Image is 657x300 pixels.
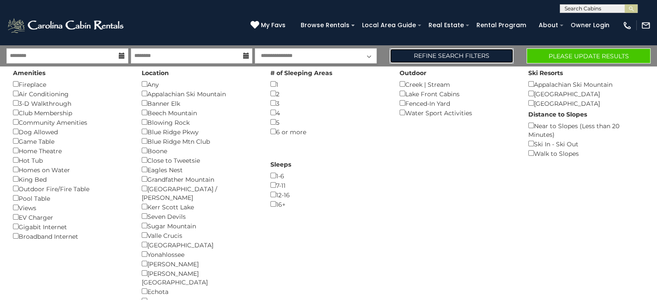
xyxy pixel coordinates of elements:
[6,17,126,34] img: White-1-2.png
[13,136,129,146] div: Game Table
[566,19,614,32] a: Owner Login
[270,98,386,108] div: 3
[270,127,386,136] div: 6 or more
[270,79,386,89] div: 1
[142,108,257,117] div: Beech Mountain
[528,98,644,108] div: [GEOGRAPHIC_DATA]
[142,259,257,268] div: [PERSON_NAME]
[528,139,644,148] div: Ski In - Ski Out
[270,160,291,169] label: Sleeps
[142,184,257,202] div: [GEOGRAPHIC_DATA] / [PERSON_NAME]
[142,79,257,89] div: Any
[13,203,129,212] div: Views
[270,180,386,190] div: 7-11
[400,108,515,117] div: Water Sport Activities
[13,117,129,127] div: Community Amenities
[534,19,562,32] a: About
[641,21,651,30] img: mail-regular-white.png
[390,48,514,63] a: Refine Search Filters
[400,98,515,108] div: Fenced-In Yard
[142,174,257,184] div: Grandfather Mountain
[527,48,651,63] button: Please Update Results
[13,69,45,77] label: Amenities
[142,136,257,146] div: Blue Ridge Mtn Club
[142,117,257,127] div: Blowing Rock
[528,79,644,89] div: Appalachian Ski Mountain
[142,231,257,240] div: Valle Crucis
[261,21,286,30] span: My Favs
[400,69,426,77] label: Outdoor
[270,69,332,77] label: # of Sleeping Areas
[270,108,386,117] div: 4
[142,155,257,165] div: Close to Tweetsie
[13,184,129,193] div: Outdoor Fire/Fire Table
[472,19,530,32] a: Rental Program
[270,190,386,199] div: 12-16
[142,146,257,155] div: Boone
[142,202,257,212] div: Kerr Scott Lake
[13,127,129,136] div: Dog Allowed
[13,222,129,231] div: Gigabit Internet
[142,221,257,231] div: Sugar Mountain
[13,79,129,89] div: Fireplace
[528,69,563,77] label: Ski Resorts
[13,174,129,184] div: King Bed
[13,98,129,108] div: 3-D Walkthrough
[142,240,257,249] div: [GEOGRAPHIC_DATA]
[142,249,257,259] div: Yonahlossee
[13,146,129,155] div: Home Theatre
[13,89,129,98] div: Air Conditioning
[270,89,386,98] div: 2
[528,110,587,119] label: Distance to Slopes
[400,89,515,98] div: Lake Front Cabins
[142,89,257,98] div: Appalachian Ski Mountain
[13,165,129,174] div: Homes on Water
[142,212,257,221] div: Seven Devils
[13,193,129,203] div: Pool Table
[528,121,644,139] div: Near to Slopes (Less than 20 Minutes)
[142,127,257,136] div: Blue Ridge Pkwy
[270,199,386,209] div: 16+
[424,19,468,32] a: Real Estate
[13,155,129,165] div: Hot Tub
[358,19,420,32] a: Local Area Guide
[528,148,644,158] div: Walk to Slopes
[142,98,257,108] div: Banner Elk
[528,89,644,98] div: [GEOGRAPHIC_DATA]
[251,21,288,30] a: My Favs
[142,165,257,174] div: Eagles Nest
[270,171,386,180] div: 1-6
[270,117,386,127] div: 5
[622,21,632,30] img: phone-regular-white.png
[13,212,129,222] div: EV Charger
[142,268,257,287] div: [PERSON_NAME][GEOGRAPHIC_DATA]
[400,79,515,89] div: Creek | Stream
[142,69,169,77] label: Location
[13,108,129,117] div: Club Membership
[296,19,354,32] a: Browse Rentals
[13,231,129,241] div: Broadband Internet
[142,287,257,296] div: Echota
